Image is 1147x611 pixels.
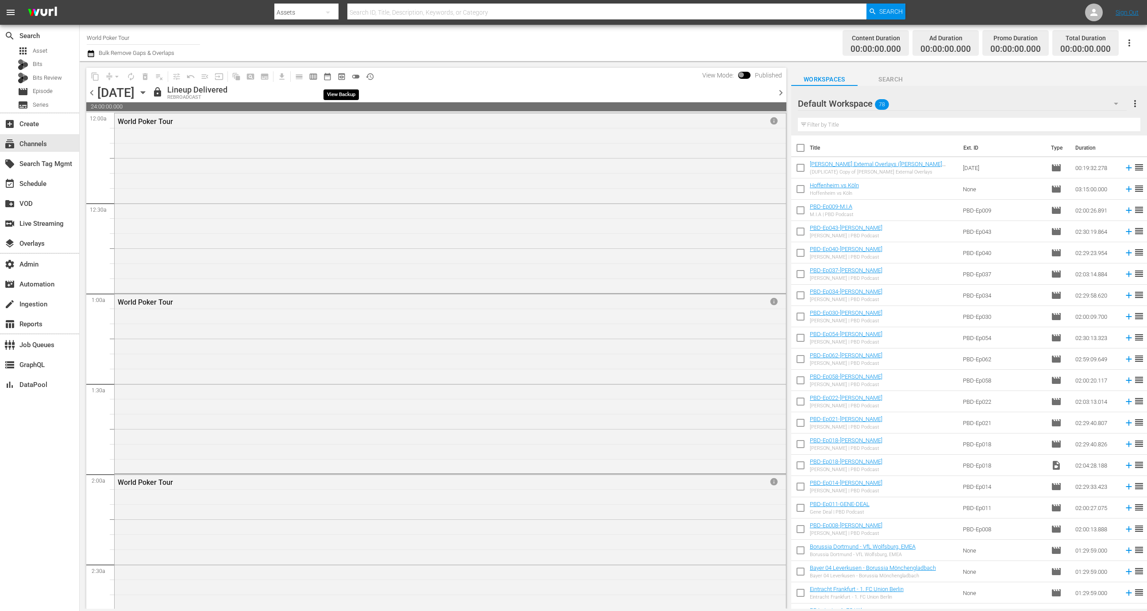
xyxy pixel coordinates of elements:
span: Week Calendar View [306,70,320,84]
span: Video [1051,460,1062,471]
td: 00:19:32.278 [1072,157,1120,178]
td: PBD-Ep043 [959,221,1047,242]
span: reorder [1134,332,1144,343]
span: reorder [1134,417,1144,428]
td: 01:29:59.000 [1072,582,1120,603]
th: Ext. ID [958,135,1046,160]
span: 78 [875,95,889,114]
span: Episode [1051,269,1062,279]
td: None [959,178,1047,200]
a: PBD-Ep040-[PERSON_NAME] [810,246,882,252]
td: 02:29:23.954 [1072,242,1120,263]
svg: Add to Schedule [1124,397,1134,406]
svg: Add to Schedule [1124,205,1134,215]
span: reorder [1134,183,1144,194]
th: Duration [1070,135,1123,160]
div: Bits [18,59,28,70]
span: reorder [1134,545,1144,555]
span: Episode [1051,162,1062,173]
div: [PERSON_NAME] | PBD Podcast [810,530,882,536]
td: PBD-Ep030 [959,306,1047,327]
span: reorder [1134,205,1144,215]
div: [PERSON_NAME] | PBD Podcast [810,488,882,494]
div: [PERSON_NAME] | PBD Podcast [810,254,882,260]
span: Bits [33,60,42,69]
div: World Poker Tour [118,117,730,126]
div: Total Duration [1060,32,1111,44]
td: PBD-Ep022 [959,391,1047,412]
span: history_outlined [366,72,374,81]
span: 24:00:00.000 [86,102,786,111]
svg: Add to Schedule [1124,163,1134,173]
span: Refresh All Search Blocks [226,68,243,85]
a: PBD-Ep037-[PERSON_NAME] [810,267,882,274]
div: Promo Duration [990,32,1041,44]
div: [PERSON_NAME] | PBD Podcast [810,382,882,387]
span: Admin [4,259,15,270]
span: reorder [1134,375,1144,385]
span: Bits Review [33,73,62,82]
td: PBD-Ep058 [959,370,1047,391]
a: [PERSON_NAME] External Overlays ([PERSON_NAME] External Overlays (VARIANT)) [810,161,946,174]
td: 02:30:19.864 [1072,221,1120,242]
svg: Add to Schedule [1124,588,1134,598]
span: 00:00:00.000 [1060,44,1111,54]
span: Published [751,72,786,79]
span: reorder [1134,396,1144,406]
span: Overlays [4,238,15,249]
span: Job Queues [4,340,15,350]
th: Type [1046,135,1070,160]
span: info [770,297,778,306]
a: PBD-Ep021-[PERSON_NAME] [810,416,882,422]
svg: Add to Schedule [1124,418,1134,428]
a: PBD-Ep014-[PERSON_NAME] [810,480,882,486]
td: 02:00:26.891 [1072,200,1120,221]
a: PBD-Ep058-[PERSON_NAME] [810,373,882,380]
span: reorder [1134,481,1144,491]
span: Episode [1051,333,1062,343]
a: PBD-Ep062-[PERSON_NAME] [810,352,882,359]
span: Download as CSV [272,68,289,85]
td: PBD-Ep034 [959,285,1047,306]
span: Customize Events [166,68,184,85]
span: 00:00:00.000 [920,44,971,54]
svg: Add to Schedule [1124,333,1134,343]
svg: Add to Schedule [1124,312,1134,321]
div: Gene Deal | PBD Podcast [810,509,870,515]
span: chevron_right [775,87,786,98]
td: 02:00:20.117 [1072,370,1120,391]
span: Episode [1051,396,1062,407]
td: PBD-Ep062 [959,348,1047,370]
td: 02:29:40.826 [1072,433,1120,455]
span: Copy Lineup [88,70,102,84]
svg: Add to Schedule [1124,482,1134,491]
span: 00:00:00.000 [990,44,1041,54]
div: Hoffenheim vs Köln [810,190,859,196]
span: reorder [1134,587,1144,598]
a: Bayer 04 Leverkusen - Borussia Mönchengladbach [810,565,936,571]
svg: Add to Schedule [1124,524,1134,534]
span: Episode [1051,311,1062,322]
span: Loop Content [124,70,138,84]
span: View History [363,70,377,84]
svg: Add to Schedule [1124,184,1134,194]
td: [DATE] [959,157,1047,178]
span: reorder [1134,502,1144,513]
td: PBD-Ep021 [959,412,1047,433]
a: PBD-Ep054-[PERSON_NAME] [810,331,882,337]
span: Update Metadata from Key Asset [212,70,226,84]
a: Hoffenheim vs Köln [810,182,859,189]
span: Episode [33,87,53,96]
span: reorder [1134,353,1144,364]
span: Episode [1051,439,1062,449]
div: [PERSON_NAME] | PBD Podcast [810,445,882,451]
span: Revert to Primary Episode [184,70,198,84]
td: PBD-Ep018 [959,433,1047,455]
span: chevron_left [86,87,97,98]
svg: Add to Schedule [1124,375,1134,385]
div: [PERSON_NAME] | PBD Podcast [810,297,882,302]
div: World Poker Tour [118,478,730,487]
td: 01:29:59.000 [1072,540,1120,561]
div: [PERSON_NAME] | PBD Podcast [810,233,882,239]
span: Search [879,4,903,19]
